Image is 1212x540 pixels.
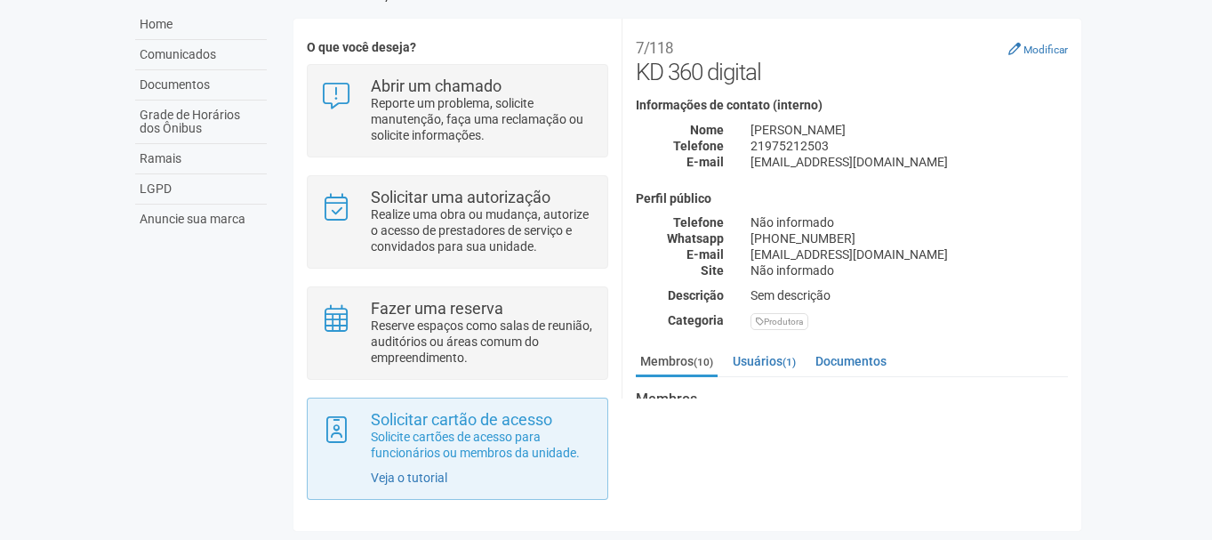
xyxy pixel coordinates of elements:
div: [EMAIL_ADDRESS][DOMAIN_NAME] [737,154,1081,170]
a: LGPD [135,174,267,205]
div: Não informado [737,214,1081,230]
a: Membros(10) [636,348,718,377]
div: [EMAIL_ADDRESS][DOMAIN_NAME] [737,246,1081,262]
h4: Informações de contato (interno) [636,99,1068,112]
a: Abrir um chamado Reporte um problema, solicite manutenção, faça uma reclamação ou solicite inform... [321,78,594,143]
strong: Categoria [668,313,724,327]
strong: E-mail [686,247,724,262]
strong: Whatsapp [667,231,724,246]
strong: Abrir um chamado [371,77,502,95]
a: Home [135,10,267,40]
small: 7/118 [636,39,673,57]
strong: Membros [636,391,1068,407]
div: [PERSON_NAME] [737,122,1081,138]
strong: Solicitar uma autorização [371,188,550,206]
a: Documentos [811,348,891,375]
p: Realize uma obra ou mudança, autorize o acesso de prestadores de serviço e convidados para sua un... [371,206,594,254]
strong: Telefone [673,215,724,230]
div: [PHONE_NUMBER] [737,230,1081,246]
h2: KD 360 digital [636,32,1068,85]
small: (10) [694,356,713,368]
a: Usuários(1) [728,348,800,375]
strong: Solicitar cartão de acesso [371,410,552,429]
div: 21975212503 [737,138,1081,154]
strong: Nome [690,123,724,137]
small: Modificar [1023,44,1068,56]
div: Produtora [750,313,808,330]
a: Solicitar cartão de acesso Solicite cartões de acesso para funcionários ou membros da unidade. [321,412,594,461]
a: Fazer uma reserva Reserve espaços como salas de reunião, auditórios ou áreas comum do empreendime... [321,301,594,366]
a: Solicitar uma autorização Realize uma obra ou mudança, autorize o acesso de prestadores de serviç... [321,189,594,254]
p: Solicite cartões de acesso para funcionários ou membros da unidade. [371,429,594,461]
a: Ramais [135,144,267,174]
strong: Telefone [673,139,724,153]
p: Reporte um problema, solicite manutenção, faça uma reclamação ou solicite informações. [371,95,594,143]
a: Modificar [1008,42,1068,56]
a: Documentos [135,70,267,101]
strong: Fazer uma reserva [371,299,503,318]
a: Grade de Horários dos Ônibus [135,101,267,144]
a: Veja o tutorial [371,471,447,485]
div: Não informado [737,262,1081,278]
p: Reserve espaços como salas de reunião, auditórios ou áreas comum do empreendimento. [371,318,594,366]
small: (1) [783,356,796,368]
a: Comunicados [135,40,267,70]
strong: Descrição [668,288,724,302]
h4: Perfil público [636,192,1068,206]
strong: Site [701,263,724,278]
div: Sem descrição [737,287,1081,303]
a: Anuncie sua marca [135,205,267,234]
strong: E-mail [686,155,724,169]
h4: O que você deseja? [307,41,608,54]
